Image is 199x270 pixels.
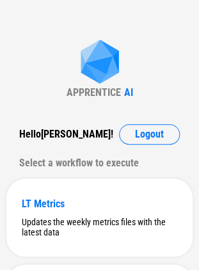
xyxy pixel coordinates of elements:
div: Select a workflow to execute [19,153,180,173]
div: Updates the weekly metrics files with the latest data [22,217,177,237]
div: Hello [PERSON_NAME] ! [19,124,113,145]
img: Apprentice AI [74,40,125,86]
div: APPRENTICE [67,86,121,99]
div: AI [124,86,133,99]
span: Logout [135,129,164,139]
div: LT Metrics [22,198,177,210]
button: Logout [119,124,180,145]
